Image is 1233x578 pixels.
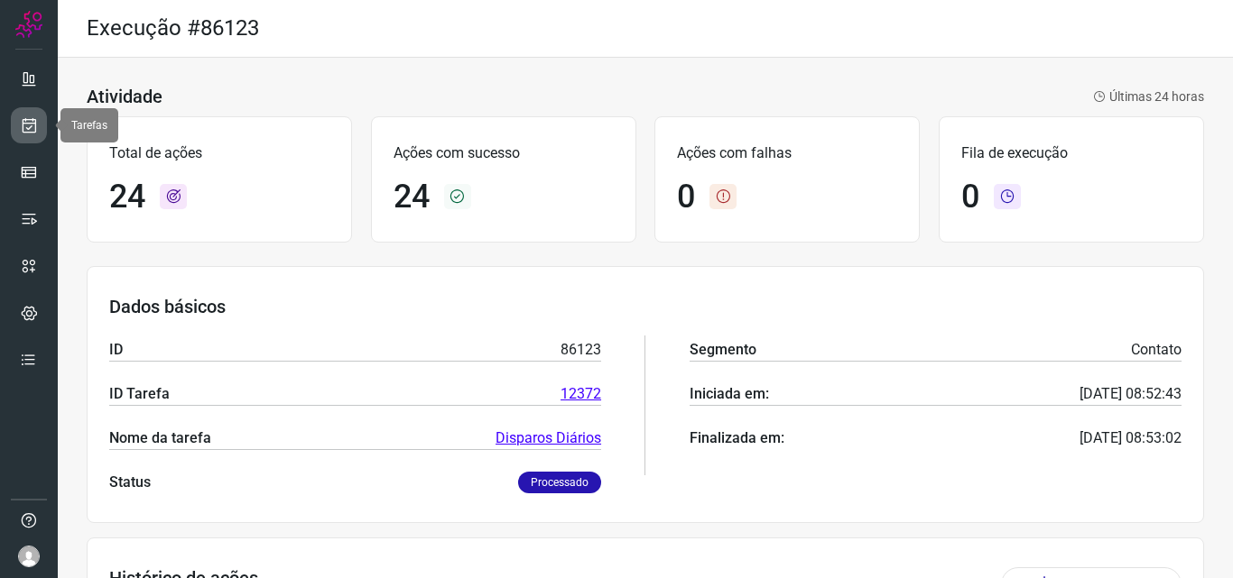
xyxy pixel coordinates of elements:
[1080,427,1182,449] p: [DATE] 08:53:02
[109,339,123,361] p: ID
[87,86,162,107] h3: Atividade
[677,142,897,164] p: Ações com falhas
[18,546,40,567] img: avatar-user-boy.jpg
[561,339,601,361] p: 86123
[690,339,756,361] p: Segmento
[1131,339,1182,361] p: Contato
[15,11,42,38] img: Logo
[109,383,170,405] p: ID Tarefa
[961,142,1182,164] p: Fila de execução
[496,427,601,449] a: Disparos Diários
[109,427,211,449] p: Nome da tarefa
[561,383,601,405] a: 12372
[109,142,329,164] p: Total de ações
[677,178,695,216] h1: 0
[1080,383,1182,405] p: [DATE] 08:52:43
[1093,87,1204,106] p: Últimas 24 horas
[961,178,979,216] h1: 0
[109,296,1182,317] h3: Dados básicos
[518,472,601,493] p: Processado
[394,178,430,216] h1: 24
[690,427,784,449] p: Finalizada em:
[690,383,769,405] p: Iniciada em:
[87,15,259,41] h2: Execução #86123
[71,119,107,132] span: Tarefas
[109,178,145,216] h1: 24
[394,142,614,164] p: Ações com sucesso
[109,472,151,493] p: Status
